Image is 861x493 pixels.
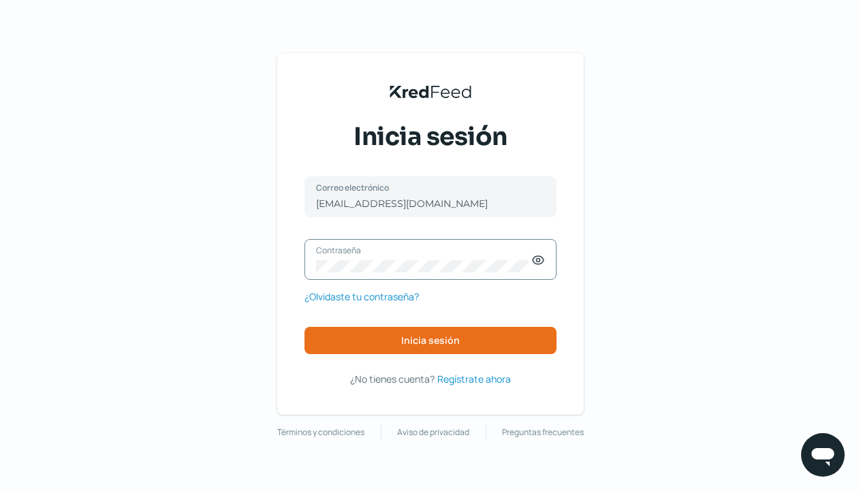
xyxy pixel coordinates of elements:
span: ¿No tienes cuenta? [350,372,435,385]
a: Aviso de privacidad [397,425,469,440]
button: Inicia sesión [304,327,557,354]
label: Correo electrónico [316,182,531,193]
a: ¿Olvidaste tu contraseña? [304,288,419,305]
span: Inicia sesión [401,336,460,345]
label: Contraseña [316,244,531,256]
a: Preguntas frecuentes [502,425,584,440]
img: chatIcon [809,441,836,468]
span: Inicia sesión [354,120,507,154]
a: Regístrate ahora [437,370,511,387]
a: Términos y condiciones [277,425,364,440]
